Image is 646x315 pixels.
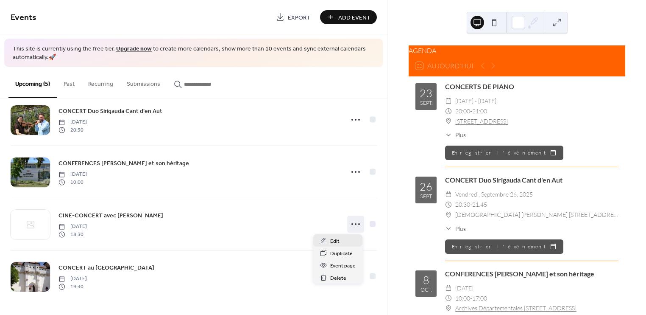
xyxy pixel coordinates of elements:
[445,106,452,116] div: ​
[445,210,452,220] div: ​
[445,96,452,106] div: ​
[320,10,377,24] button: Add Event
[472,200,487,210] span: 21:45
[455,96,496,106] span: [DATE] - [DATE]
[58,275,87,283] span: [DATE]
[58,211,163,220] a: CINE-CONCERT avec [PERSON_NAME]
[445,224,466,233] button: ​Plus
[58,159,189,168] span: CONFERENCES [PERSON_NAME] et son héritage
[420,181,432,192] div: 26
[58,126,87,134] span: 20:30
[455,106,470,116] span: 20:00
[472,106,487,116] span: 21:00
[58,223,87,231] span: [DATE]
[58,171,87,178] span: [DATE]
[455,283,473,293] span: [DATE]
[423,275,429,285] div: 8
[445,303,452,313] div: ​
[445,269,618,279] div: CONFERENCES [PERSON_NAME] et son héritage
[116,43,152,55] a: Upgrade now
[58,118,87,126] span: [DATE]
[409,45,625,56] div: AGENDA
[472,293,487,304] span: 17:00
[58,263,154,273] a: CONCERT au [GEOGRAPHIC_DATA]
[338,13,370,22] span: Add Event
[445,130,466,139] button: ​Plus
[288,13,310,22] span: Export
[470,200,472,210] span: -
[445,116,452,127] div: ​
[81,67,120,97] button: Recurring
[58,158,189,168] a: CONFERENCES [PERSON_NAME] et son héritage
[57,67,81,97] button: Past
[445,189,452,200] div: ​
[455,116,508,127] a: [STREET_ADDRESS]
[445,283,452,293] div: ​
[445,224,452,233] div: ​
[270,10,317,24] a: Export
[420,88,432,98] div: 23
[330,274,346,283] span: Delete
[445,146,563,160] button: Enregistrer l'événement
[330,262,356,270] span: Event page
[445,200,452,210] div: ​
[58,107,162,116] span: CONCERT Duo Sirigauda Cant d'en Aut
[13,45,375,62] span: This site is currently using the free tier. to create more calendars, show more than 10 events an...
[470,106,472,116] span: -
[455,303,576,313] a: Archives Départementales [STREET_ADDRESS]
[58,106,162,116] a: CONCERT Duo Sirigauda Cant d'en Aut
[58,178,87,186] span: 10:00
[455,224,466,233] span: Plus
[58,211,163,220] span: CINE-CONCERT avec [PERSON_NAME]
[420,194,432,199] div: sept.
[11,9,36,26] span: Events
[120,67,167,97] button: Submissions
[445,239,563,254] button: Enregistrer l'événement
[330,249,353,258] span: Duplicate
[420,287,432,292] div: oct.
[420,100,432,106] div: sept.
[455,210,618,220] a: [DEMOGRAPHIC_DATA] [PERSON_NAME] [STREET_ADDRESS][DEMOGRAPHIC_DATA]
[445,82,618,92] div: CONCERTS DE PIANO
[8,67,57,98] button: Upcoming (5)
[330,237,340,246] span: Edit
[445,293,452,304] div: ​
[455,130,466,139] span: Plus
[445,175,618,185] div: CONCERT Duo Sirigauda Cant d'en Aut
[455,293,470,304] span: 10:00
[470,293,472,304] span: -
[58,283,87,290] span: 19:30
[455,200,470,210] span: 20:30
[58,231,87,238] span: 18:30
[445,130,452,139] div: ​
[455,189,533,200] span: vendredi, septembre 26, 2025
